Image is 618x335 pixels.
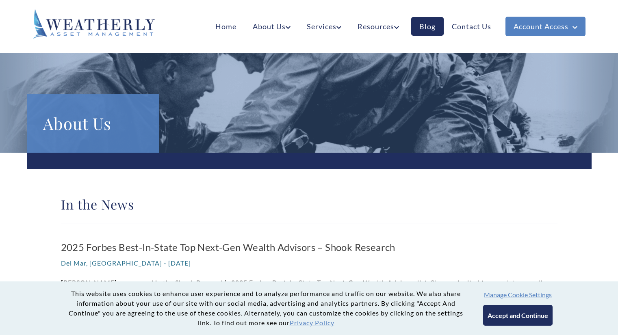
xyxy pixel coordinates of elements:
[61,196,557,212] h2: In the News
[444,17,499,36] a: Contact Us
[43,110,143,136] h1: About Us
[411,17,444,36] a: Blog
[349,17,407,36] a: Resources
[245,17,299,36] a: About Us
[505,17,585,36] a: Account Access
[61,240,557,255] a: 2025 Forbes Best-In-State Top Next-Gen Wealth Advisors – Shook Research
[61,276,557,315] p: [PERSON_NAME] was named in the Shook Research’s 2025 Forbes Best-In-State Top Next-Gen Wealth Adv...
[483,305,553,326] button: Accept and Continue
[290,319,334,326] a: Privacy Policy
[33,9,155,39] img: Weatherly
[207,17,245,36] a: Home
[65,289,467,328] p: This website uses cookies to enhance user experience and to analyze performance and traffic on ou...
[484,291,552,298] button: Manage Cookie Settings
[299,17,349,36] a: Services
[61,257,557,270] p: Del Mar, [GEOGRAPHIC_DATA] - [DATE]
